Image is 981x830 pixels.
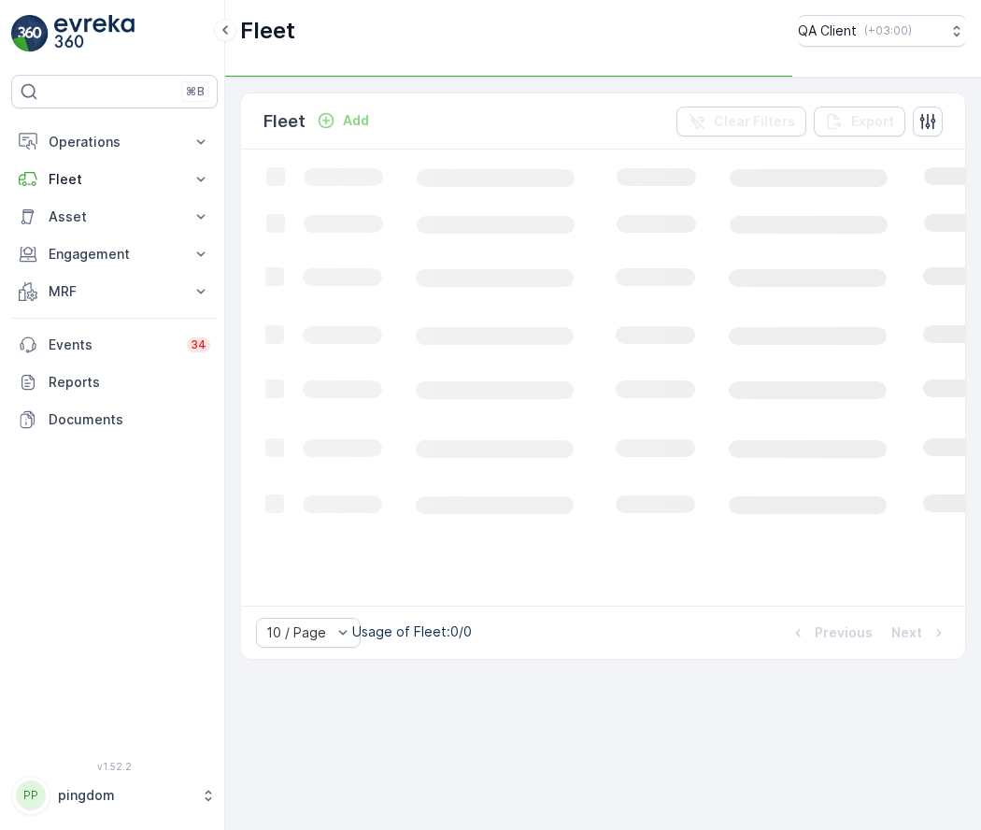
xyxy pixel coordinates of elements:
[49,282,180,301] p: MRF
[11,776,218,815] button: PPpingdom
[11,761,218,772] span: v 1.52.2
[49,336,176,354] p: Events
[11,401,218,438] a: Documents
[49,207,180,226] p: Asset
[16,780,46,810] div: PP
[11,161,218,198] button: Fleet
[352,622,472,641] p: Usage of Fleet : 0/0
[891,623,922,642] p: Next
[49,133,180,151] p: Operations
[798,15,966,47] button: QA Client(+03:00)
[191,337,206,352] p: 34
[889,622,950,644] button: Next
[49,373,210,392] p: Reports
[343,111,369,130] p: Add
[11,273,218,310] button: MRF
[787,622,874,644] button: Previous
[815,623,873,642] p: Previous
[11,236,218,273] button: Engagement
[11,15,49,52] img: logo
[58,786,192,805] p: pingdom
[186,84,205,99] p: ⌘B
[798,21,857,40] p: QA Client
[851,112,894,131] p: Export
[11,123,218,161] button: Operations
[309,109,377,132] button: Add
[11,364,218,401] a: Reports
[54,15,135,52] img: logo_light-DOdMpM7g.png
[676,107,806,136] button: Clear Filters
[814,107,905,136] button: Export
[714,112,795,131] p: Clear Filters
[864,23,912,38] p: ( +03:00 )
[11,326,218,364] a: Events34
[49,245,180,264] p: Engagement
[49,170,180,189] p: Fleet
[11,198,218,236] button: Asset
[49,410,210,429] p: Documents
[263,108,306,135] p: Fleet
[240,16,295,46] p: Fleet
